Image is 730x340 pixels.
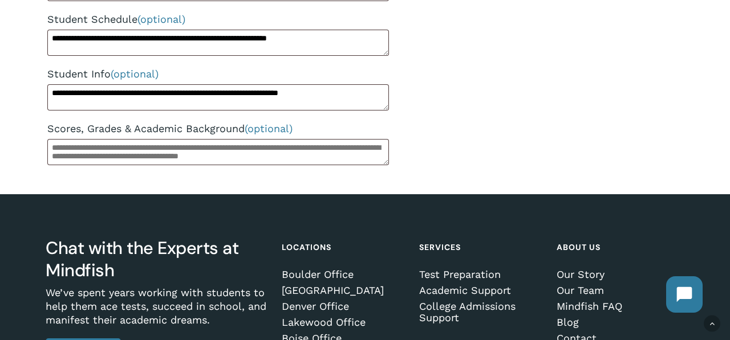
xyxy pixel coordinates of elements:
[282,285,406,296] a: [GEOGRAPHIC_DATA]
[655,265,714,324] iframe: Chatbot
[46,286,269,338] p: We’ve spent years working with students to help them ace tests, succeed in school, and manifest t...
[137,13,185,25] span: (optional)
[282,237,406,257] h4: Locations
[419,269,544,280] a: Test Preparation
[419,301,544,323] a: College Admissions Support
[245,122,293,134] span: (optional)
[557,317,681,328] a: Blog
[111,68,159,80] span: (optional)
[282,269,406,280] a: Boulder Office
[557,237,681,257] h4: About Us
[47,64,389,84] label: Student Info
[47,118,389,139] label: Scores, Grades & Academic Background
[419,237,544,257] h4: Services
[557,301,681,312] a: Mindfish FAQ
[557,285,681,296] a: Our Team
[557,269,681,280] a: Our Story
[282,301,406,312] a: Denver Office
[46,237,269,281] h3: Chat with the Experts at Mindfish
[47,9,389,30] label: Student Schedule
[282,317,406,328] a: Lakewood Office
[419,285,544,296] a: Academic Support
